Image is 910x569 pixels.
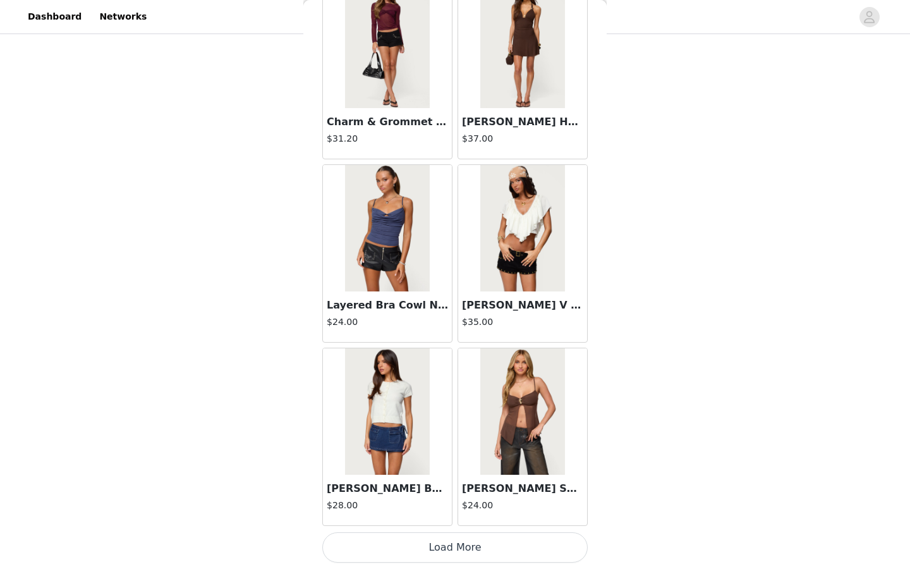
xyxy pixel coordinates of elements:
[480,165,564,291] img: Deena Ruffled V Neck Top
[327,499,448,512] h4: $28.00
[462,315,583,329] h4: $35.00
[462,114,583,130] h3: [PERSON_NAME] Halter Mini Dress
[462,481,583,496] h3: [PERSON_NAME] Split Front Sheer Mesh Top
[345,165,429,291] img: Layered Bra Cowl Neck Top
[322,532,588,563] button: Load More
[327,132,448,145] h4: $31.20
[327,114,448,130] h3: Charm & Grommet Denim Shorts
[92,3,154,31] a: Networks
[327,298,448,313] h3: Layered Bra Cowl Neck Top
[327,481,448,496] h3: [PERSON_NAME] Button Up Knit Top
[462,132,583,145] h4: $37.00
[20,3,89,31] a: Dashboard
[345,348,429,475] img: Coreen Button Up Knit Top
[327,315,448,329] h4: $24.00
[462,298,583,313] h3: [PERSON_NAME] V Neck Top
[462,499,583,512] h4: $24.00
[863,7,875,27] div: avatar
[480,348,564,475] img: Reeve Split Front Sheer Mesh Top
